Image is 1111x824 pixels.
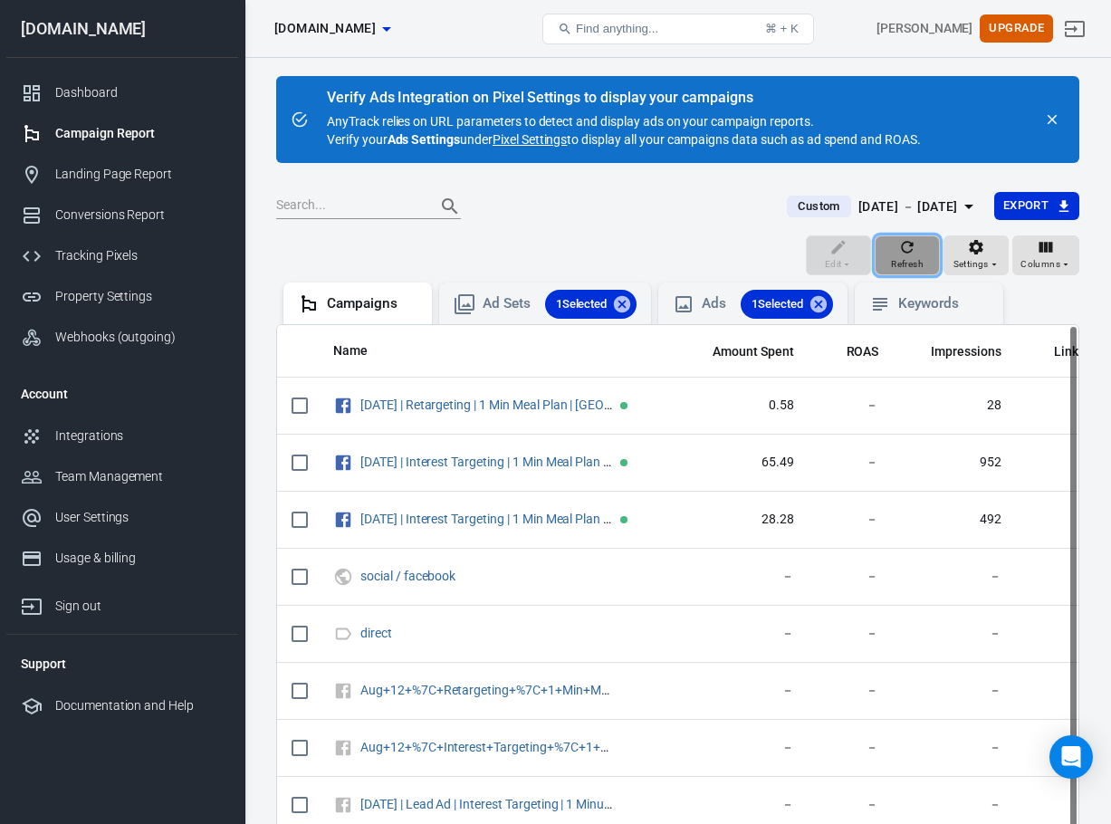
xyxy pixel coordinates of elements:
[689,625,794,643] span: －
[360,683,851,697] a: Aug+12+%7C+Retargeting+%7C+1+Min+Meal+Plan+%7C+Sneak+Peak / cpc / facebook
[333,509,353,531] svg: Facebook Ads
[327,91,921,149] div: AnyTrack relies on URL parameters to detect and display ads on your campaign reports. Verify your...
[333,680,353,702] svg: Unknown Facebook
[1020,256,1060,273] span: Columns
[360,398,617,411] span: Aug 12 | Retargeting | 1 Min Meal Plan | Sneak Peak
[6,154,238,195] a: Landing Page Report
[858,196,958,218] div: [DATE] － [DATE]
[267,12,397,45] button: [DOMAIN_NAME]
[907,340,1001,362] span: The number of times your ads were on screen.
[823,682,879,700] span: －
[333,794,353,816] svg: Unknown Facebook
[823,340,879,362] span: The total return on ad spend
[689,454,794,472] span: 65.49
[360,798,617,810] span: Aug 13 | Lead Ad | Interest Targeting | 1 Minute Meal Plan / cpc / facebook
[1012,235,1079,275] button: Columns
[6,579,238,627] a: Sign out
[333,737,353,759] svg: Unknown Facebook
[772,192,993,222] button: Custom[DATE] － [DATE]
[360,627,395,639] span: direct
[931,343,1001,361] span: Impressions
[875,235,940,275] button: Refresh
[55,696,224,715] div: Documentation and Help
[6,456,238,497] a: Team Management
[907,682,1001,700] span: －
[493,130,567,149] a: Pixel Settings
[823,739,879,757] span: －
[333,342,368,360] span: Name
[943,235,1009,275] button: Settings
[360,741,617,753] span: Aug+12+%7C+Interest+Targeting+%7C+1+Min+Meal+Plan+System / cpc / facebook
[1049,735,1093,779] div: Open Intercom Messenger
[6,372,238,416] li: Account
[713,340,794,362] span: The estimated total amount of money you've spent on your campaign, ad set or ad during its schedule.
[953,256,989,273] span: Settings
[689,397,794,415] span: 0.58
[741,290,833,319] div: 1Selected
[360,684,617,696] span: Aug+12+%7C+Retargeting+%7C+1+Min+Meal+Plan+%7C+Sneak+Peak / cpc / facebook
[689,340,794,362] span: The estimated total amount of money you've spent on your campaign, ad set or ad during its schedule.
[823,568,879,586] span: －
[689,568,794,586] span: －
[741,295,814,313] span: 1 Selected
[6,195,238,235] a: Conversions Report
[55,597,224,616] div: Sign out
[823,454,879,472] span: －
[276,195,421,218] input: Search...
[1053,7,1097,51] a: Sign out
[620,459,627,466] span: Active
[823,397,879,415] span: －
[55,467,224,486] div: Team Management
[6,235,238,276] a: Tracking Pixels
[907,796,1001,814] span: －
[823,625,879,643] span: －
[689,796,794,814] span: －
[388,132,461,147] strong: Ads Settings
[620,402,627,409] span: Active
[891,256,924,273] span: Refresh
[360,455,617,468] span: Aug 7 | Interest Targeting | 1 Min Meal Plan System
[6,497,238,538] a: User Settings
[823,511,879,529] span: －
[360,512,645,526] a: [DATE] | Interest Targeting | 1 Min Meal Plan System
[702,290,832,319] div: Ads
[713,343,794,361] span: Amount Spent
[6,276,238,317] a: Property Settings
[55,83,224,102] div: Dashboard
[360,455,645,469] a: [DATE] | Interest Targeting | 1 Min Meal Plan System
[847,340,879,362] span: The total return on ad spend
[907,625,1001,643] span: －
[6,642,238,685] li: Support
[6,317,238,358] a: Webhooks (outgoing)
[55,124,224,143] div: Campaign Report
[55,165,224,184] div: Landing Page Report
[876,19,972,38] div: Account id: j9Cy1dVm
[333,452,353,474] svg: Facebook Ads
[994,192,1079,220] button: Export
[545,290,637,319] div: 1Selected
[545,295,618,313] span: 1 Selected
[620,516,627,523] span: Active
[333,395,353,417] svg: Facebook Ads
[980,14,1053,43] button: Upgrade
[907,511,1001,529] span: 492
[907,739,1001,757] span: －
[55,549,224,568] div: Usage & billing
[428,185,472,228] button: Search
[360,740,829,754] a: Aug+12+%7C+Interest+Targeting+%7C+1+Min+Meal+Plan+System / cpc / facebook
[55,206,224,225] div: Conversions Report
[6,416,238,456] a: Integrations
[327,89,921,107] div: Verify Ads Integration on Pixel Settings to display your campaigns
[6,538,238,579] a: Usage & billing
[542,14,814,44] button: Find anything...⌘ + K
[55,328,224,347] div: Webhooks (outgoing)
[333,342,391,360] span: Name
[907,397,1001,415] span: 28
[907,454,1001,472] span: 952
[823,796,879,814] span: －
[360,513,617,525] span: Aug 12 | Interest Targeting | 1 Min Meal Plan System
[6,72,238,113] a: Dashboard
[360,570,458,582] span: social / facebook
[274,17,376,40] span: samcart.com
[898,294,989,313] div: Keywords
